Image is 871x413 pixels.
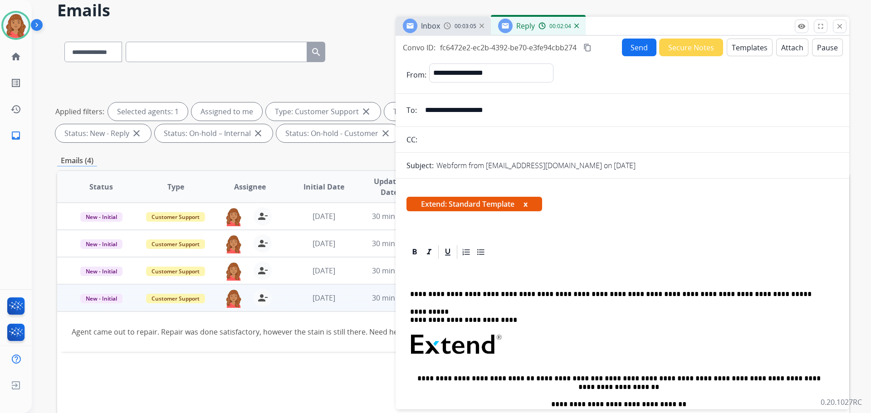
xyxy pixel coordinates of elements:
span: [DATE] [313,211,335,221]
div: Type: Customer Support [266,102,381,121]
div: Agent came out to repair. Repair was done satisfactory, however the stain is still there. Need he... [72,326,686,337]
span: 30 minutes ago [372,211,425,221]
mat-icon: close [361,106,372,117]
div: Status: On-hold - Customer [276,124,400,142]
span: New - Initial [80,212,122,222]
p: From: [406,69,426,80]
span: Inbox [421,21,440,31]
mat-icon: person_remove [257,238,268,249]
span: Customer Support [146,294,205,303]
button: x [524,199,528,209]
mat-icon: fullscreen [817,22,825,30]
img: avatar [3,13,29,38]
p: CC: [406,134,417,145]
mat-icon: person_remove [257,292,268,303]
span: 00:03:05 [455,23,476,30]
div: Status: On-hold – Internal [155,124,273,142]
span: New - Initial [80,239,122,249]
div: Italic [422,245,436,259]
span: Type [167,181,184,192]
div: Selected agents: 1 [108,102,188,121]
div: Bold [408,245,421,259]
p: Subject: [406,160,434,171]
div: Status: New - Reply [55,124,151,142]
div: Underline [441,245,455,259]
mat-icon: inbox [10,130,21,141]
p: To: [406,105,417,116]
img: agent-avatar [225,289,243,308]
p: Emails (4) [57,155,97,166]
button: Send [622,39,656,56]
p: Webform from [EMAIL_ADDRESS][DOMAIN_NAME] on [DATE] [436,160,636,171]
button: Pause [812,39,843,56]
span: Status [89,181,113,192]
mat-icon: home [10,51,21,62]
span: Extend: Standard Template [406,197,542,211]
span: Assignee [234,181,266,192]
span: New - Initial [80,267,122,276]
span: 30 minutes ago [372,238,425,248]
span: [DATE] [313,238,335,248]
mat-icon: person_remove [257,211,268,222]
mat-icon: list_alt [10,78,21,88]
button: Secure Notes [659,39,723,56]
mat-icon: content_copy [583,44,592,52]
mat-icon: remove_red_eye [798,22,806,30]
span: New - Initial [80,294,122,303]
span: 30 minutes ago [372,293,425,303]
p: 0.20.1027RC [821,397,862,408]
span: 00:02:04 [549,23,571,30]
span: Customer Support [146,267,205,276]
span: [DATE] [313,293,335,303]
div: Type: Shipping Protection [384,102,503,121]
div: Ordered List [460,245,473,259]
span: Customer Support [146,212,205,222]
p: Convo ID: [403,42,435,53]
mat-icon: close [253,128,264,139]
mat-icon: search [311,47,322,58]
span: [DATE] [313,266,335,276]
mat-icon: close [380,128,391,139]
p: Applied filters: [55,106,104,117]
button: Attach [776,39,808,56]
img: agent-avatar [225,234,243,253]
mat-icon: history [10,104,21,115]
img: agent-avatar [225,262,243,281]
span: fc6472e2-ec2b-4392-be70-e3fe94cbb274 [440,43,577,53]
span: 30 minutes ago [372,266,425,276]
div: Assigned to me [191,102,262,121]
h2: Emails [57,1,849,19]
mat-icon: close [836,22,844,30]
img: agent-avatar [225,207,243,226]
mat-icon: close [131,128,142,139]
span: Initial Date [303,181,344,192]
span: Customer Support [146,239,205,249]
div: Bullet List [474,245,488,259]
span: Reply [516,21,535,31]
mat-icon: person_remove [257,265,268,276]
span: Updated Date [369,176,410,198]
button: Templates [727,39,773,56]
